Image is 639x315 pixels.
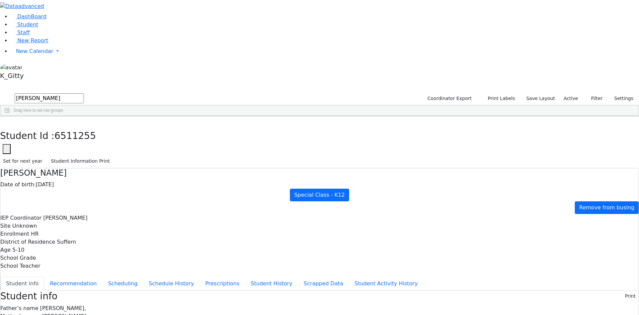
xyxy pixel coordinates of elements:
span: [PERSON_NAME] [43,215,88,221]
span: 6511255 [55,130,96,141]
span: Unknown [12,223,37,229]
a: Remove from busing [575,201,639,214]
button: Coordinator Export [423,93,475,104]
h4: [PERSON_NAME] [0,168,639,178]
button: Prescriptions [200,277,245,291]
button: Print Labels [480,93,518,104]
button: Filter [582,93,606,104]
button: Student History [245,277,298,291]
label: Enrollment [0,230,29,238]
a: DashBoard [11,13,47,20]
span: HR [31,231,39,237]
label: Active [561,93,581,104]
span: New Report [17,37,48,44]
a: Student [11,21,38,28]
button: Scheduling [103,277,143,291]
label: School Teacher [0,262,40,270]
span: Student [17,21,38,28]
button: Recommendation [44,277,103,291]
div: [DATE] [0,181,639,189]
label: Age [0,246,11,254]
span: Suffern [57,239,76,245]
a: New Report [11,37,48,44]
span: Drag here to set row groups [14,108,63,113]
button: Student info [0,277,44,291]
button: Save Layout [523,93,558,104]
button: Student Activity History [349,277,423,291]
h3: Student info [0,291,58,302]
label: Date of birth: [0,181,36,189]
label: IEP Coordinator [0,214,42,222]
span: DashBoard [17,13,47,20]
input: Search [15,93,84,103]
button: Settings [606,93,636,104]
a: New Calendar [11,45,639,58]
button: Student Information Print [48,156,113,166]
span: [PERSON_NAME], [40,305,86,311]
span: New Calendar [16,48,53,54]
label: District of Residence [0,238,55,246]
a: Special Class - K12 [290,189,349,201]
span: 5-10 [12,247,24,253]
button: Print [622,291,639,301]
button: Scrapped Data [298,277,349,291]
label: School Grade [0,254,36,262]
label: Father’s name [0,304,38,312]
button: Schedule History [143,277,200,291]
span: Remove from busing [579,204,634,211]
a: Staff [11,29,30,36]
span: Staff [17,29,30,36]
label: Site [0,222,11,230]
